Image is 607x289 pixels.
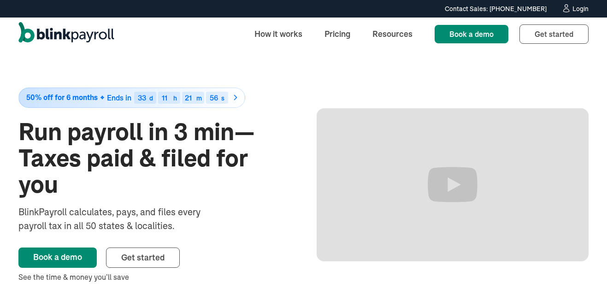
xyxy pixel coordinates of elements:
div: Contact Sales: [PHONE_NUMBER] [445,4,547,14]
iframe: Run Payroll in 3 min with BlinkPayroll [317,108,589,261]
a: Book a demo [18,248,97,268]
div: h [173,95,177,101]
span: 50% off for 6 months [26,94,98,101]
a: Get started [519,24,589,44]
div: BlinkPayroll calculates, pays, and files every payroll tax in all 50 states & localities. [18,205,225,233]
div: See the time & money you’ll save [18,271,291,283]
span: Ends in [107,93,131,102]
div: Login [572,6,589,12]
a: 50% off for 6 monthsEnds in33d11h21m56s [18,88,291,108]
a: Book a demo [435,25,508,43]
span: 21 [185,93,192,102]
a: How it works [247,24,310,44]
span: Get started [535,29,573,39]
a: Resources [365,24,420,44]
a: Login [561,4,589,14]
div: m [196,95,202,101]
span: 33 [138,93,146,102]
a: Pricing [317,24,358,44]
span: Get started [121,252,165,263]
span: 56 [210,93,218,102]
div: d [149,95,153,101]
div: s [221,95,224,101]
span: Book a demo [449,29,494,39]
a: home [18,22,114,46]
h1: Run payroll in 3 min—Taxes paid & filed for you [18,119,291,198]
a: Get started [106,248,180,268]
span: 11 [162,93,167,102]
